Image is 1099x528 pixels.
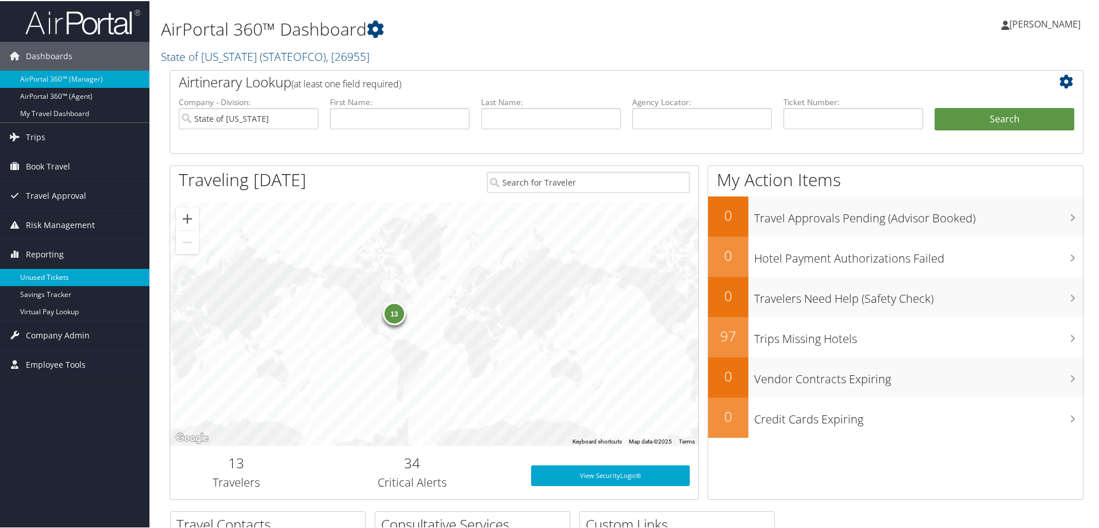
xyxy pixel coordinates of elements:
[311,452,514,472] h2: 34
[179,71,998,91] h2: Airtinerary Lookup
[708,396,1083,437] a: 0Credit Cards Expiring
[26,122,45,151] span: Trips
[708,236,1083,276] a: 0Hotel Payment Authorizations Failed
[26,151,70,180] span: Book Travel
[935,107,1074,130] button: Search
[1009,17,1081,29] span: [PERSON_NAME]
[26,239,64,268] span: Reporting
[708,356,1083,396] a: 0Vendor Contracts Expiring
[629,437,672,444] span: Map data ©2025
[708,195,1083,236] a: 0Travel Approvals Pending (Advisor Booked)
[754,364,1083,386] h3: Vendor Contracts Expiring
[754,404,1083,426] h3: Credit Cards Expiring
[179,167,306,191] h1: Traveling [DATE]
[179,452,294,472] h2: 13
[311,473,514,490] h3: Critical Alerts
[161,48,370,63] a: State of [US_STATE]
[173,430,211,445] img: Google
[708,406,748,425] h2: 0
[531,464,690,485] a: View SecurityLogic®
[26,210,95,238] span: Risk Management
[708,285,748,305] h2: 0
[632,95,772,107] label: Agency Locator:
[179,95,318,107] label: Company - Division:
[708,205,748,224] h2: 0
[487,171,690,192] input: Search for Traveler
[26,320,90,349] span: Company Admin
[26,180,86,209] span: Travel Approval
[481,95,621,107] label: Last Name:
[326,48,370,63] span: , [ 26955 ]
[173,430,211,445] a: Open this area in Google Maps (opens a new window)
[26,349,86,378] span: Employee Tools
[330,95,470,107] label: First Name:
[754,324,1083,346] h3: Trips Missing Hotels
[783,95,923,107] label: Ticket Number:
[291,76,401,89] span: (at least one field required)
[708,325,748,345] h2: 97
[754,244,1083,265] h3: Hotel Payment Authorizations Failed
[708,276,1083,316] a: 0Travelers Need Help (Safety Check)
[754,284,1083,306] h3: Travelers Need Help (Safety Check)
[1001,6,1092,40] a: [PERSON_NAME]
[708,316,1083,356] a: 97Trips Missing Hotels
[382,300,405,323] div: 13
[179,473,294,490] h3: Travelers
[754,203,1083,225] h3: Travel Approvals Pending (Advisor Booked)
[708,365,748,385] h2: 0
[708,167,1083,191] h1: My Action Items
[679,437,695,444] a: Terms (opens in new tab)
[176,230,199,253] button: Zoom out
[572,437,622,445] button: Keyboard shortcuts
[161,16,782,40] h1: AirPortal 360™ Dashboard
[25,7,140,34] img: airportal-logo.png
[26,41,72,70] span: Dashboards
[708,245,748,264] h2: 0
[176,206,199,229] button: Zoom in
[260,48,326,63] span: ( STATEOFCO )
